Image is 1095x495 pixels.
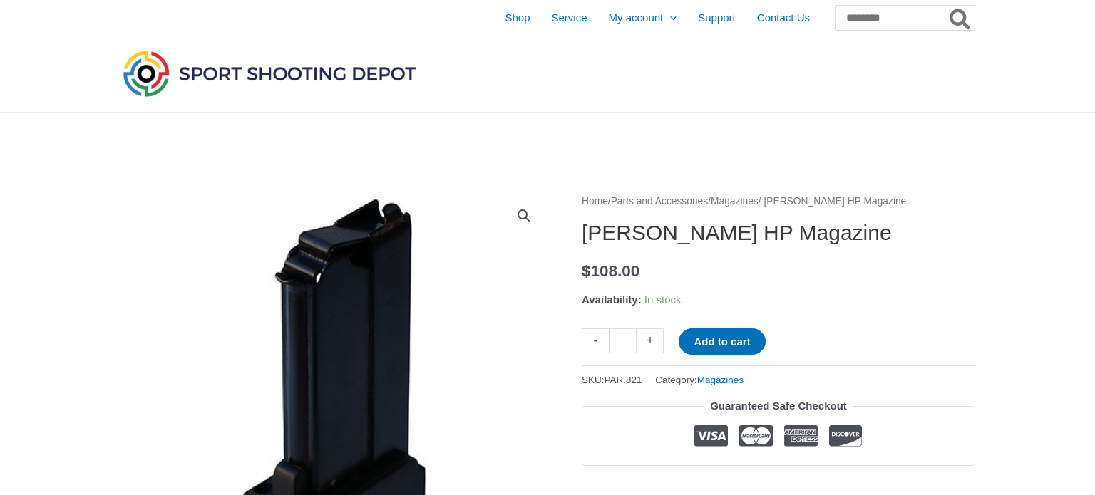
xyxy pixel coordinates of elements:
iframe: Customer reviews powered by Trustpilot [582,476,975,494]
a: + [637,328,664,353]
button: Search [947,6,975,30]
h1: [PERSON_NAME] HP Magazine [582,220,975,246]
span: $ [582,262,591,280]
span: PAR.821 [605,375,642,385]
a: Home [582,196,608,207]
a: Magazines [711,196,759,207]
img: Sport Shooting Depot [120,47,419,100]
span: In stock [644,293,682,306]
a: View full-screen image gallery [511,203,537,229]
bdi: 108.00 [582,262,639,280]
legend: Guaranteed Safe Checkout [704,396,853,416]
span: SKU: [582,371,642,389]
a: - [582,328,609,353]
span: Category: [655,371,744,389]
nav: Breadcrumb [582,192,975,211]
input: Product quantity [609,328,637,353]
a: Parts and Accessories [611,196,709,207]
span: Availability: [582,293,642,306]
button: Add to cart [679,328,765,355]
a: Magazines [697,375,744,385]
